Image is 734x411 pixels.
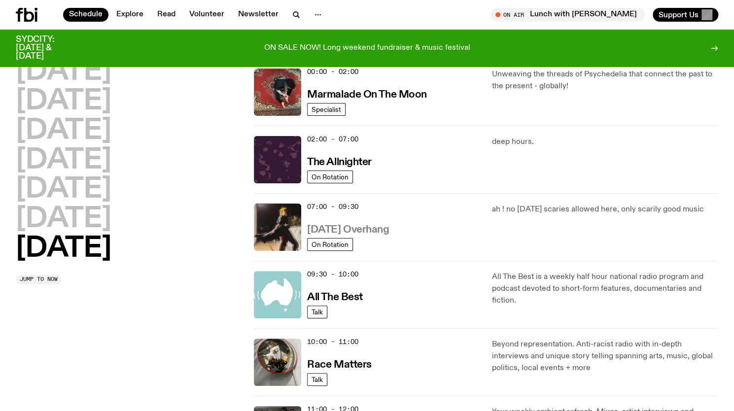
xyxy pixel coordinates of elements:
[307,67,358,76] span: 00:00 - 02:00
[16,147,111,174] button: [DATE]
[492,204,718,215] p: ah ! no [DATE] scaries allowed here, only scarily good music
[492,271,718,307] p: All The Best is a weekly half hour national radio program and podcast devoted to short-form featu...
[492,136,718,148] p: deep hours.
[264,44,470,53] p: ON SALE NOW! Long weekend fundraiser & music festival
[16,35,79,61] h3: SYDCITY: [DATE] & [DATE]
[490,8,645,22] button: On AirLunch with [PERSON_NAME]
[16,88,111,115] button: [DATE]
[63,8,108,22] a: Schedule
[16,205,111,233] button: [DATE]
[312,376,323,383] span: Talk
[307,337,358,346] span: 10:00 - 11:00
[307,373,327,386] a: Talk
[307,270,358,279] span: 09:30 - 10:00
[307,290,363,303] a: All The Best
[307,292,363,303] h3: All The Best
[307,238,353,251] a: On Rotation
[16,235,111,263] button: [DATE]
[254,339,301,386] img: A photo of the Race Matters team taken in a rear view or "blindside" mirror. A bunch of people of...
[307,171,353,183] a: On Rotation
[492,68,718,92] p: Unweaving the threads of Psychedelia that connect the past to the present - globally!
[110,8,149,22] a: Explore
[183,8,230,22] a: Volunteer
[307,157,372,168] h3: The Allnighter
[307,155,372,168] a: The Allnighter
[312,241,349,248] span: On Rotation
[307,225,389,235] h3: [DATE] Overhang
[312,308,323,316] span: Talk
[16,176,111,204] button: [DATE]
[307,306,327,318] a: Talk
[659,10,699,19] span: Support Us
[312,106,341,113] span: Specialist
[16,274,62,284] button: Jump to now
[307,358,372,370] a: Race Matters
[307,103,346,116] a: Specialist
[312,173,349,181] span: On Rotation
[492,339,718,374] p: Beyond representation. Anti-racist radio with in-depth interviews and unique story telling spanni...
[16,117,111,145] button: [DATE]
[307,88,427,100] a: Marmalade On The Moon
[16,58,111,86] button: [DATE]
[653,8,718,22] button: Support Us
[254,68,301,116] img: Tommy - Persian Rug
[307,202,358,211] span: 07:00 - 09:30
[307,360,372,370] h3: Race Matters
[20,276,58,282] span: Jump to now
[232,8,284,22] a: Newsletter
[307,223,389,235] a: [DATE] Overhang
[307,135,358,144] span: 02:00 - 07:00
[151,8,181,22] a: Read
[307,90,427,100] h3: Marmalade On The Moon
